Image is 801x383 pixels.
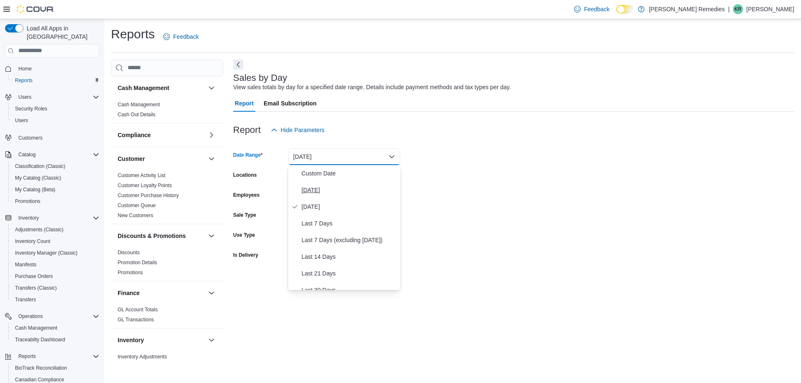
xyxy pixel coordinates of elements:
span: Operations [15,311,99,321]
span: Inventory [15,213,99,223]
span: [DATE] [302,202,397,212]
a: BioTrack Reconciliation [12,363,71,373]
a: Cash Management [118,102,160,108]
label: Date Range [233,152,263,158]
a: Customer Purchase History [118,193,179,198]
button: Inventory [15,213,42,223]
button: Inventory [207,335,217,345]
div: Karen Ruth [733,4,743,14]
div: Select listbox [288,165,400,290]
a: New Customers [118,213,153,218]
span: Users [18,94,31,100]
h3: Report [233,125,261,135]
span: Load All Apps in [GEOGRAPHIC_DATA] [23,24,99,41]
label: Sale Type [233,212,256,218]
p: | [728,4,730,14]
button: Security Roles [8,103,103,115]
span: Purchase Orders [15,273,53,280]
span: Report [235,95,254,112]
button: Manifests [8,259,103,270]
span: Last 7 Days [302,218,397,228]
button: Discounts & Promotions [207,231,217,241]
button: Operations [2,310,103,322]
span: Classification (Classic) [12,161,99,171]
span: Inventory Manager (Classic) [15,250,78,256]
h3: Inventory [118,336,144,344]
span: Inventory Count [15,238,50,245]
button: Cash Management [207,83,217,93]
span: Cash Management [12,323,99,333]
input: Dark Mode [616,5,634,14]
span: My Catalog (Beta) [15,186,55,193]
a: My Catalog (Classic) [12,173,65,183]
a: Reports [12,75,36,85]
span: Customer Loyalty Points [118,182,172,189]
a: GL Account Totals [118,307,158,313]
button: Cash Management [118,84,205,92]
button: Users [2,91,103,103]
span: Users [15,92,99,102]
span: Inventory Count [12,236,99,246]
button: Transfers (Classic) [8,282,103,294]
span: Hide Parameters [281,126,325,134]
span: Email Subscription [264,95,317,112]
a: Traceabilty Dashboard [12,335,68,345]
span: BioTrack Reconciliation [12,363,99,373]
a: Inventory Adjustments [118,354,167,360]
span: Promotions [12,196,99,206]
span: Transfers (Classic) [12,283,99,293]
h3: Compliance [118,131,151,139]
span: KR [735,4,742,14]
span: Cash Management [15,325,57,331]
span: Users [12,115,99,125]
span: Promotions [118,269,143,276]
span: Reports [15,77,33,84]
span: GL Transactions [118,316,154,323]
button: Inventory [2,212,103,224]
span: Adjustments (Classic) [12,225,99,235]
span: Feedback [173,33,199,41]
span: My Catalog (Classic) [12,173,99,183]
button: Home [2,63,103,75]
span: Inventory by Product Historical [118,363,186,370]
label: Employees [233,192,259,198]
button: Promotions [8,195,103,207]
span: Reports [18,353,36,360]
span: Catalog [15,150,99,160]
a: Promotions [118,270,143,275]
div: Finance [111,305,223,328]
span: Customer Queue [118,202,156,209]
button: Operations [15,311,46,321]
span: Manifests [12,260,99,270]
button: Compliance [118,131,205,139]
span: Customers [18,135,43,141]
h1: Reports [111,26,155,43]
span: Inventory [18,215,39,221]
button: Cash Management [8,322,103,334]
span: Transfers [12,295,99,305]
span: Customers [15,132,99,143]
span: Canadian Compliance [15,376,64,383]
button: Transfers [8,294,103,305]
a: Customers [15,133,46,143]
button: BioTrack Reconciliation [8,362,103,374]
button: Purchase Orders [8,270,103,282]
label: Use Type [233,232,255,238]
p: [PERSON_NAME] Remedies [649,4,725,14]
a: Home [15,64,35,74]
p: [PERSON_NAME] [746,4,794,14]
button: Reports [8,75,103,86]
button: Users [15,92,35,102]
a: Adjustments (Classic) [12,225,67,235]
h3: Customer [118,155,145,163]
span: Promotion Details [118,259,157,266]
span: Cash Management [118,101,160,108]
img: Cova [17,5,54,13]
h3: Finance [118,289,140,297]
span: Traceabilty Dashboard [15,336,65,343]
div: View sales totals by day for a specified date range. Details include payment methods and tax type... [233,83,511,92]
button: Inventory [118,336,205,344]
span: Security Roles [15,105,47,112]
